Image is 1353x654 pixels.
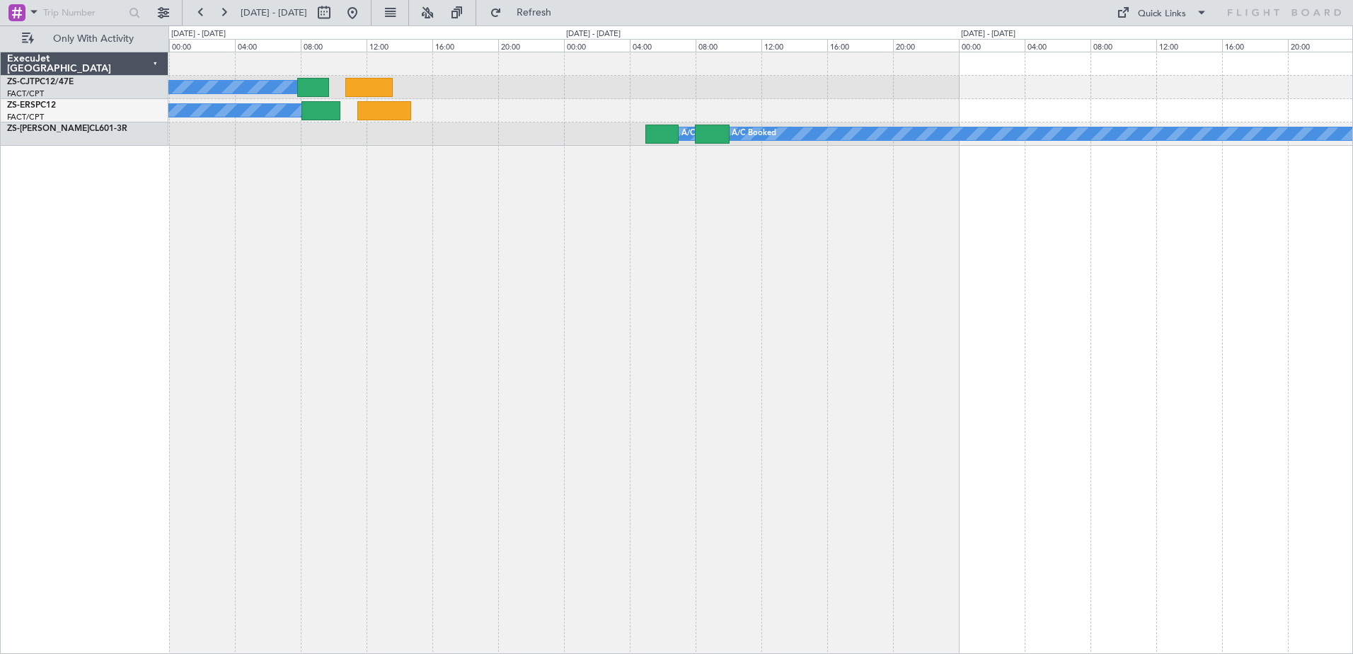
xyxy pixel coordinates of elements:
a: ZS-[PERSON_NAME]CL601-3R [7,125,127,133]
input: Trip Number [43,2,125,23]
span: ZS-CJT [7,78,35,86]
div: A/C Booked [681,123,726,144]
div: 08:00 [1090,39,1156,52]
span: Refresh [505,8,564,18]
div: 16:00 [432,39,498,52]
div: 04:00 [1025,39,1090,52]
div: 08:00 [301,39,367,52]
button: Refresh [483,1,568,24]
div: 00:00 [169,39,235,52]
div: A/C Booked [732,123,776,144]
div: 04:00 [630,39,696,52]
div: 04:00 [235,39,301,52]
div: [DATE] - [DATE] [961,28,1015,40]
div: 12:00 [367,39,432,52]
div: 08:00 [696,39,761,52]
div: 16:00 [1222,39,1288,52]
button: Only With Activity [16,28,154,50]
div: 12:00 [1156,39,1222,52]
div: 20:00 [498,39,564,52]
div: 16:00 [827,39,893,52]
span: Only With Activity [37,34,149,44]
div: 00:00 [959,39,1025,52]
div: 12:00 [761,39,827,52]
a: ZS-ERSPC12 [7,101,56,110]
span: ZS-[PERSON_NAME] [7,125,89,133]
span: ZS-ERS [7,101,35,110]
a: ZS-CJTPC12/47E [7,78,74,86]
div: [DATE] - [DATE] [171,28,226,40]
div: 00:00 [564,39,630,52]
span: [DATE] - [DATE] [241,6,307,19]
a: FACT/CPT [7,88,44,99]
div: [DATE] - [DATE] [566,28,621,40]
div: 20:00 [893,39,959,52]
a: FACT/CPT [7,112,44,122]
